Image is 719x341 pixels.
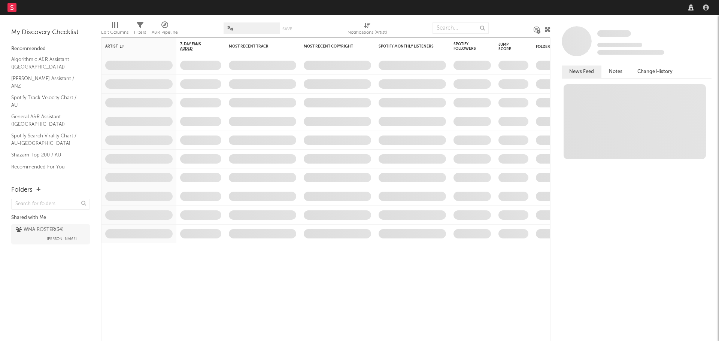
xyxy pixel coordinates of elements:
a: Spotify Track Velocity Chart / AU [11,94,82,109]
a: Recommended For You [11,163,82,171]
div: A&R Pipeline [152,19,178,40]
a: WMA ROSTER(34)[PERSON_NAME] [11,224,90,244]
button: News Feed [562,66,601,78]
div: A&R Pipeline [152,28,178,37]
div: Notifications (Artist) [348,28,387,37]
button: Change History [630,66,680,78]
a: Shazam Top 200 / AU [11,151,82,159]
button: Notes [601,66,630,78]
div: Filters [134,28,146,37]
div: Edit Columns [101,28,128,37]
div: Most Recent Copyright [304,44,360,49]
div: Folders [536,45,592,49]
div: WMA ROSTER ( 34 ) [16,225,64,234]
span: 0 fans last week [597,50,664,55]
div: My Discovery Checklist [11,28,90,37]
span: Tracking Since: [DATE] [597,43,642,47]
div: Notifications (Artist) [348,19,387,40]
span: 7-Day Fans Added [180,42,210,51]
div: Edit Columns [101,19,128,40]
div: Spotify Monthly Listeners [379,44,435,49]
a: Spotify Search Virality Chart / AU-[GEOGRAPHIC_DATA] [11,132,82,147]
div: Artist [105,44,161,49]
a: [PERSON_NAME] Assistant / ANZ [11,74,82,90]
input: Search... [433,22,489,34]
div: Spotify Followers [453,42,480,51]
span: [PERSON_NAME] [47,234,77,243]
div: Filters [134,19,146,40]
button: Save [282,27,292,31]
div: Folders [11,186,33,195]
a: Some Artist [597,30,631,37]
a: Algorithmic A&R Assistant ([GEOGRAPHIC_DATA]) [11,55,82,71]
input: Search for folders... [11,199,90,210]
div: Shared with Me [11,213,90,222]
div: Jump Score [498,42,517,51]
div: Recommended [11,45,90,54]
div: Most Recent Track [229,44,285,49]
a: General A&R Assistant ([GEOGRAPHIC_DATA]) [11,113,82,128]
